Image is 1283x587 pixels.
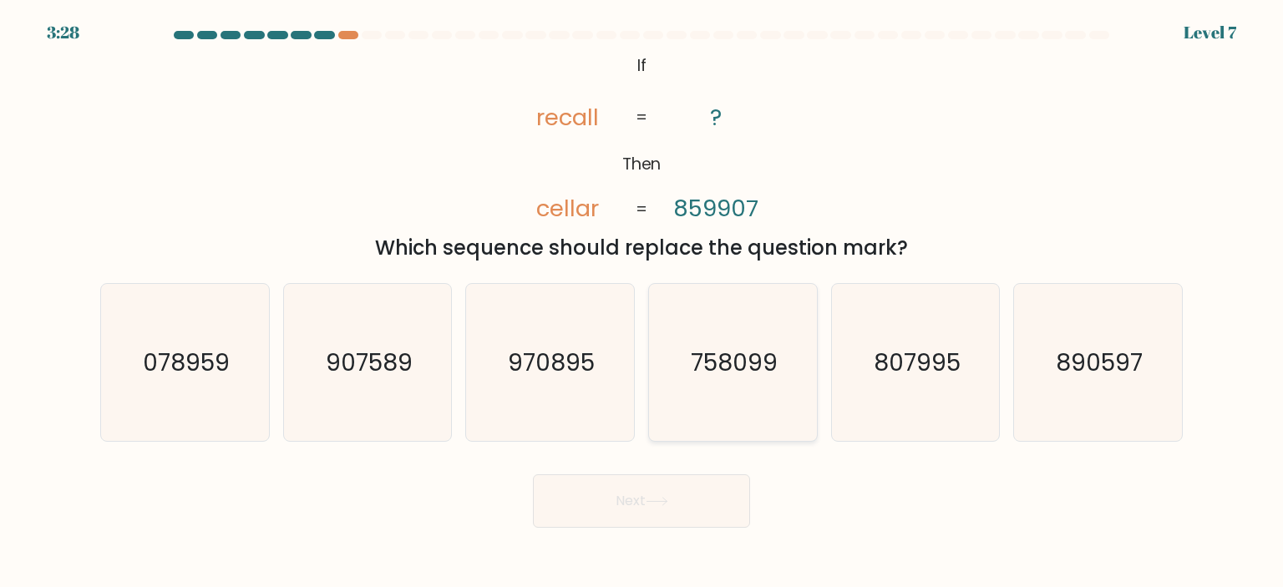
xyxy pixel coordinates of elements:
[1184,20,1236,45] div: Level 7
[874,346,961,379] text: 807995
[673,192,758,225] tspan: 859907
[535,101,598,134] tspan: recall
[1056,346,1143,379] text: 890597
[110,233,1173,263] div: Which sequence should replace the question mark?
[636,198,647,220] tspan: =
[499,50,784,226] svg: @import url('[URL][DOMAIN_NAME]);
[622,153,662,175] tspan: Then
[143,346,230,379] text: 078959
[691,346,778,379] text: 758099
[535,192,598,225] tspan: cellar
[509,346,596,379] text: 970895
[47,20,79,45] div: 3:28
[636,106,647,129] tspan: =
[326,346,413,379] text: 907589
[637,54,647,77] tspan: If
[533,474,750,528] button: Next
[710,101,722,134] tspan: ?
